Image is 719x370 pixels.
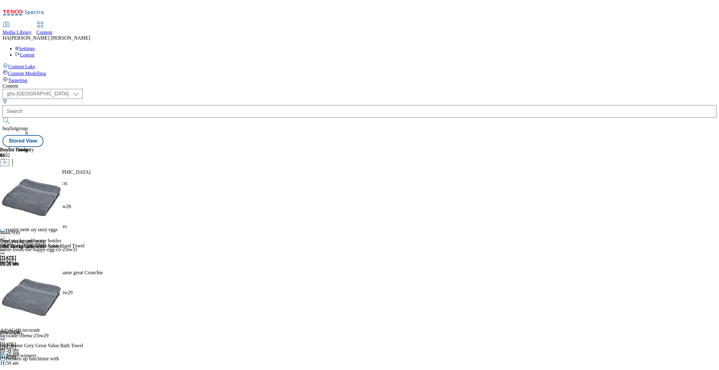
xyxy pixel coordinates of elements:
[2,135,43,147] button: Stored View
[8,64,35,69] span: Content Lake
[2,83,717,89] div: Content
[37,22,52,35] a: Content
[8,71,46,76] span: Content Modelling
[2,99,7,104] svg: Search Filters
[2,126,28,131] span: buylistgroup
[2,105,717,118] input: Search
[2,63,717,70] a: Content Lake
[2,70,717,76] a: Content Modelling
[15,52,34,57] a: Logout
[37,30,52,35] span: Content
[2,76,717,83] a: Targeting
[8,78,27,83] span: Targeting
[2,22,32,35] a: Media Library
[15,46,35,51] a: Settings
[2,35,10,41] span: HA
[2,30,32,35] span: Media Library
[10,35,90,41] span: [PERSON_NAME] [PERSON_NAME]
